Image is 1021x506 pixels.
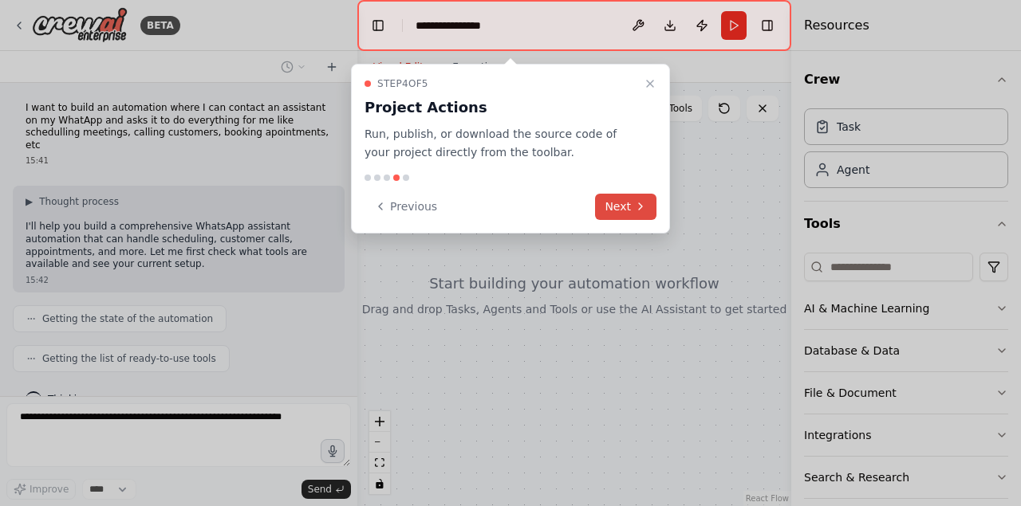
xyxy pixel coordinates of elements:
[365,125,637,162] p: Run, publish, or download the source code of your project directly from the toolbar.
[377,77,428,90] span: Step 4 of 5
[595,194,656,220] button: Next
[365,194,447,220] button: Previous
[365,96,637,119] h3: Project Actions
[641,74,660,93] button: Close walkthrough
[367,14,389,37] button: Hide left sidebar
